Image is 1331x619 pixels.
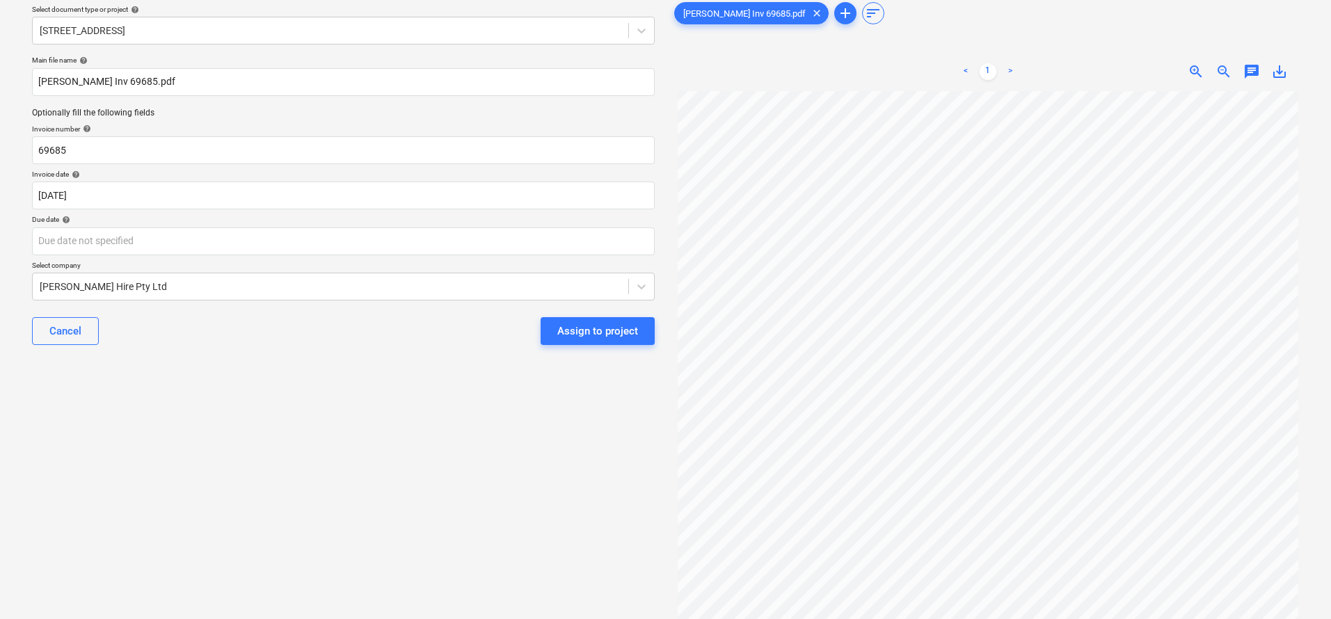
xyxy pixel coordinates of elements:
div: Invoice number [32,124,655,134]
div: Select document type or project [32,5,655,14]
span: help [59,216,70,224]
button: Assign to project [541,317,655,345]
span: help [128,6,139,14]
span: [PERSON_NAME] Inv 69685.pdf [675,8,814,19]
input: Invoice number [32,136,655,164]
input: Due date not specified [32,227,655,255]
button: Cancel [32,317,99,345]
div: Cancel [49,322,81,340]
a: Page 1 is your current page [980,63,996,80]
a: Previous page [957,63,974,80]
input: Invoice date not specified [32,182,655,209]
span: help [80,124,91,133]
span: zoom_out [1216,63,1232,80]
span: sort [865,5,882,22]
div: Invoice date [32,170,655,179]
span: help [69,170,80,179]
div: Assign to project [557,322,638,340]
div: [PERSON_NAME] Inv 69685.pdf [674,2,829,24]
span: clear [808,5,825,22]
p: Optionally fill the following fields [32,107,655,119]
span: save_alt [1271,63,1288,80]
input: Main file name [32,68,655,96]
div: Due date [32,215,655,224]
span: chat [1243,63,1260,80]
p: Select company [32,261,655,273]
span: add [837,5,854,22]
span: zoom_in [1188,63,1204,80]
a: Next page [1002,63,1019,80]
span: help [77,56,88,65]
div: Main file name [32,56,655,65]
